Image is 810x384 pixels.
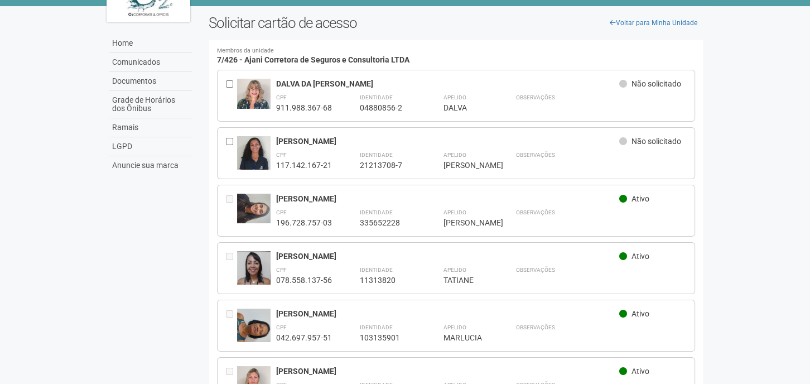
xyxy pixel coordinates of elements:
[109,53,192,72] a: Comunicados
[516,324,555,330] strong: Observações
[276,209,287,215] strong: CPF
[237,194,271,223] img: user.jpg
[360,160,416,170] div: 21213708-7
[217,48,695,64] h4: 7/426 - Ajani Corretora de Seguros e Consultoria LTDA
[360,94,393,100] strong: Identidade
[443,218,488,228] div: [PERSON_NAME]
[276,152,287,158] strong: CPF
[276,160,332,170] div: 117.142.167-21
[631,309,649,318] span: Ativo
[109,156,192,175] a: Anuncie sua marca
[631,194,649,203] span: Ativo
[226,309,237,343] div: Entre em contato com a Aministração para solicitar o cancelamento ou 2a via
[631,79,681,88] span: Não solicitado
[276,194,619,204] div: [PERSON_NAME]
[360,324,393,330] strong: Identidade
[360,218,416,228] div: 335652228
[109,34,192,53] a: Home
[276,218,332,228] div: 196.728.757-03
[276,136,619,146] div: [PERSON_NAME]
[109,137,192,156] a: LGPD
[276,267,287,273] strong: CPF
[631,367,649,376] span: Ativo
[443,267,466,273] strong: Apelido
[109,72,192,91] a: Documentos
[631,137,681,146] span: Não solicitado
[443,324,466,330] strong: Apelido
[226,194,237,228] div: Entre em contato com a Aministração para solicitar o cancelamento ou 2a via
[237,79,271,109] img: user.jpg
[276,366,619,376] div: [PERSON_NAME]
[360,275,416,285] div: 11313820
[360,209,393,215] strong: Identidade
[516,209,555,215] strong: Observações
[516,94,555,100] strong: Observações
[237,309,271,349] img: user.jpg
[360,103,416,113] div: 04880856-2
[217,48,695,54] small: Membros da unidade
[237,251,271,291] img: user.jpg
[631,252,649,261] span: Ativo
[360,267,393,273] strong: Identidade
[237,136,271,170] img: user.jpg
[226,251,237,285] div: Entre em contato com a Aministração para solicitar o cancelamento ou 2a via
[443,160,488,170] div: [PERSON_NAME]
[276,94,287,100] strong: CPF
[209,15,703,31] h2: Solicitar cartão de acesso
[360,152,393,158] strong: Identidade
[360,333,416,343] div: 103135901
[109,91,192,118] a: Grade de Horários dos Ônibus
[276,251,619,261] div: [PERSON_NAME]
[276,103,332,113] div: 911.988.367-68
[109,118,192,137] a: Ramais
[443,103,488,113] div: DALVA
[276,333,332,343] div: 042.697.957-51
[276,275,332,285] div: 078.558.137-56
[516,152,555,158] strong: Observações
[443,209,466,215] strong: Apelido
[604,15,703,31] a: Voltar para Minha Unidade
[443,94,466,100] strong: Apelido
[443,152,466,158] strong: Apelido
[276,309,619,319] div: [PERSON_NAME]
[276,79,619,89] div: DALVA DA [PERSON_NAME]
[276,324,287,330] strong: CPF
[443,275,488,285] div: TATIANE
[516,267,555,273] strong: Observações
[443,333,488,343] div: MARLUCIA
